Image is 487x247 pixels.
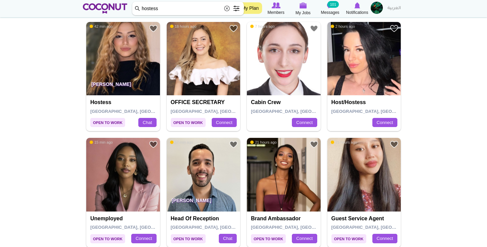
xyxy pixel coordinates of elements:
a: My Plan [238,2,262,14]
h4: Cabin Crew [251,99,318,105]
span: 57 min ago [170,140,193,145]
a: Connect [372,118,397,127]
span: Open to Work [90,234,125,243]
a: Messages Messages 101 [317,2,344,16]
span: 7 hours ago [250,24,275,29]
a: Browse Members Members [262,2,289,16]
span: [GEOGRAPHIC_DATA], [GEOGRAPHIC_DATA] [331,109,428,114]
a: Add to Favourites [310,140,318,149]
h4: Brand Ambassador [251,216,318,222]
span: Messages [321,9,340,16]
img: Messages [327,2,333,8]
span: 15 min ago [90,140,113,145]
a: Add to Favourites [390,24,398,33]
span: 21 hours ago [250,140,277,145]
span: 18 hours ago [170,24,196,29]
h4: Host/Hostess [331,99,399,105]
span: My Jobs [296,9,311,16]
a: Add to Favourites [310,24,318,33]
h4: Hostess [90,99,158,105]
span: Open to Work [331,234,366,243]
a: Connect [131,234,156,243]
span: 21 hours ago [331,140,357,145]
a: العربية [384,2,404,15]
span: [GEOGRAPHIC_DATA], [GEOGRAPHIC_DATA] [251,109,347,114]
a: Chat [138,118,156,127]
span: [GEOGRAPHIC_DATA], [GEOGRAPHIC_DATA] [90,109,187,114]
img: My Jobs [299,2,307,8]
span: Notifications [346,9,368,16]
a: Chat [219,234,237,243]
h4: Head of Reception [171,216,238,222]
img: Home [83,3,127,14]
span: Members [268,9,284,16]
a: Add to Favourites [229,140,238,149]
a: Connect [212,118,237,127]
a: My Jobs My Jobs [289,2,317,16]
h4: OFFICE SECRETARY [171,99,238,105]
span: 42 min ago [90,24,113,29]
span: [GEOGRAPHIC_DATA], [GEOGRAPHIC_DATA] [331,225,428,230]
a: Notifications Notifications [344,2,371,16]
a: Add to Favourites [229,24,238,33]
span: Open to Work [251,234,286,243]
span: [GEOGRAPHIC_DATA], [GEOGRAPHIC_DATA] [90,225,187,230]
span: Open to Work [171,118,206,127]
img: Browse Members [272,2,280,8]
h4: Unemployed [90,216,158,222]
input: Search members by role or city [132,2,244,15]
p: [PERSON_NAME] [86,76,160,95]
a: Connect [292,118,317,127]
img: Notifications [354,2,360,8]
small: 101 [327,1,339,8]
span: Open to Work [171,234,206,243]
a: Add to Favourites [149,140,158,149]
span: [GEOGRAPHIC_DATA], [GEOGRAPHIC_DATA] [171,225,267,230]
span: Open to Work [90,118,125,127]
a: Add to Favourites [390,140,398,149]
span: [GEOGRAPHIC_DATA], [GEOGRAPHIC_DATA] [251,225,347,230]
span: [GEOGRAPHIC_DATA], [GEOGRAPHIC_DATA] [171,109,267,114]
a: Connect [292,234,317,243]
a: Add to Favourites [149,24,158,33]
span: 2 hours ago [331,24,355,29]
a: Connect [372,234,397,243]
h4: Guest Service Agent [331,216,399,222]
p: [PERSON_NAME] [167,193,240,212]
